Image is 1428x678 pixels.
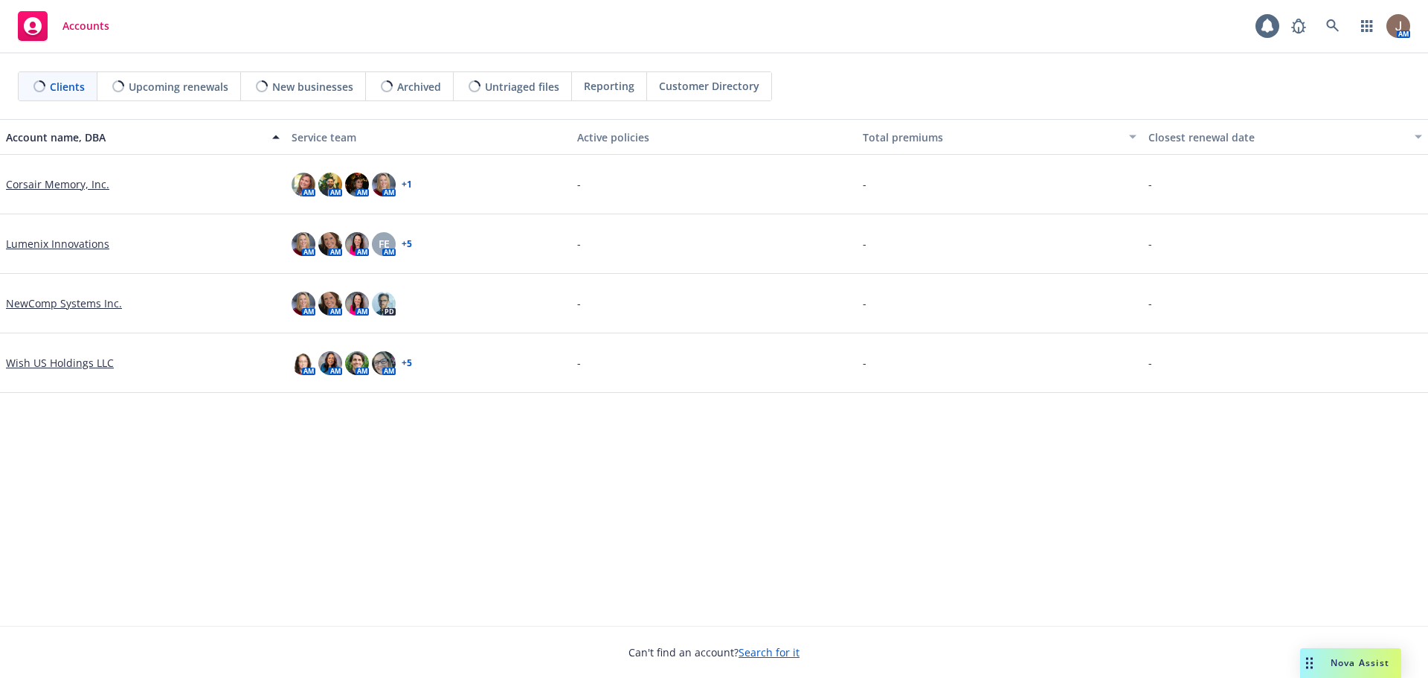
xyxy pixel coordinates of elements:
img: photo [372,173,396,196]
img: photo [372,292,396,316]
span: - [1148,236,1152,252]
a: Search for it [739,645,800,659]
a: Report a Bug [1284,11,1313,41]
span: Upcoming renewals [129,79,228,95]
img: photo [345,232,369,256]
img: photo [292,232,315,256]
a: + 5 [402,240,412,249]
span: - [577,176,581,192]
a: Accounts [12,5,115,47]
span: Can't find an account? [628,645,800,660]
img: photo [318,351,342,375]
img: photo [345,173,369,196]
span: - [863,236,866,252]
div: Total premiums [863,129,1120,145]
a: + 5 [402,359,412,368]
span: Clients [50,79,85,95]
img: photo [345,292,369,316]
button: Closest renewal date [1142,119,1428,155]
span: - [577,355,581,371]
span: - [577,236,581,252]
div: Active policies [577,129,851,145]
span: Nova Assist [1331,656,1389,669]
span: Customer Directory [659,78,759,94]
div: Closest renewal date [1148,129,1406,145]
a: Lumenix Innovations [6,236,109,252]
a: NewComp Systems Inc. [6,295,122,311]
img: photo [372,351,396,375]
button: Service team [286,119,571,155]
span: New businesses [272,79,353,95]
a: Switch app [1352,11,1382,41]
a: Corsair Memory, Inc. [6,176,109,192]
div: Service team [292,129,565,145]
img: photo [292,292,315,316]
img: photo [318,232,342,256]
span: - [1148,176,1152,192]
span: Untriaged files [485,79,559,95]
a: Wish US Holdings LLC [6,355,114,371]
a: Search [1318,11,1348,41]
img: photo [292,351,315,375]
span: Accounts [62,20,109,32]
a: + 1 [402,180,412,189]
span: - [1148,295,1152,311]
span: Reporting [584,78,634,94]
div: Drag to move [1300,648,1319,678]
span: - [863,355,866,371]
span: - [863,176,866,192]
button: Total premiums [857,119,1142,155]
span: FE [379,236,390,252]
span: - [577,295,581,311]
button: Active policies [571,119,857,155]
button: Nova Assist [1300,648,1401,678]
span: - [1148,355,1152,371]
span: Archived [397,79,441,95]
img: photo [318,173,342,196]
img: photo [318,292,342,316]
img: photo [1386,14,1410,38]
div: Account name, DBA [6,129,263,145]
img: photo [292,173,315,196]
span: - [863,295,866,311]
img: photo [345,351,369,375]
